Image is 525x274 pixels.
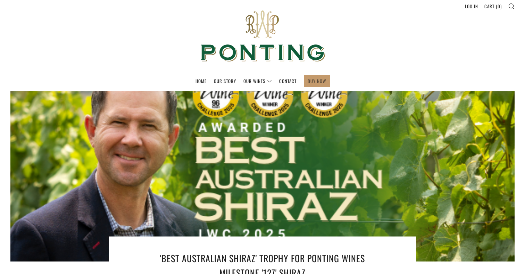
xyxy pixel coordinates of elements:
[243,75,272,86] a: Our Wines
[279,75,297,86] a: Contact
[484,1,502,12] a: Cart (0)
[465,1,478,12] a: Log in
[498,3,500,10] span: 0
[195,75,207,86] a: Home
[308,75,326,86] a: BUY NOW
[214,75,236,86] a: Our Story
